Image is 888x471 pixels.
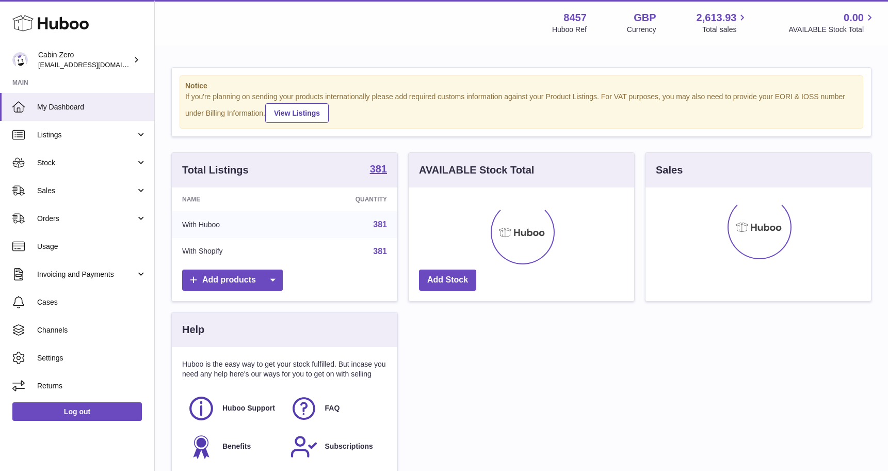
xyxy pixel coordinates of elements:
span: Sales [37,186,136,196]
span: [EMAIL_ADDRESS][DOMAIN_NAME] [38,60,152,69]
p: Huboo is the easy way to get your stock fulfilled. But incase you need any help here's our ways f... [182,359,387,379]
a: 2,613.93 Total sales [697,11,749,35]
a: Subscriptions [290,433,382,461]
span: 2,613.93 [697,11,737,25]
a: View Listings [265,103,329,123]
span: Cases [37,297,147,307]
div: If you're planning on sending your products internationally please add required customs informati... [185,92,858,123]
span: Settings [37,353,147,363]
span: Stock [37,158,136,168]
img: internalAdmin-8457@internal.huboo.com [12,52,28,68]
a: 381 [370,164,387,176]
h3: Sales [656,163,683,177]
div: Huboo Ref [552,25,587,35]
a: Log out [12,402,142,421]
span: Returns [37,381,147,391]
div: Currency [627,25,656,35]
a: 381 [373,220,387,229]
td: With Shopify [172,238,294,265]
a: Add Stock [419,270,476,291]
span: Total sales [702,25,748,35]
span: Invoicing and Payments [37,270,136,279]
a: 381 [373,247,387,256]
span: 0.00 [844,11,864,25]
span: AVAILABLE Stock Total [788,25,876,35]
a: FAQ [290,395,382,422]
span: Orders [37,214,136,224]
span: Subscriptions [325,442,373,451]
span: Huboo Support [222,403,275,413]
th: Quantity [294,187,397,211]
a: Add products [182,270,283,291]
a: Huboo Support [187,395,280,422]
span: Benefits [222,442,251,451]
span: FAQ [325,403,340,413]
h3: AVAILABLE Stock Total [419,163,534,177]
a: Benefits [187,433,280,461]
span: Usage [37,242,147,252]
strong: 381 [370,164,387,174]
strong: Notice [185,81,858,91]
span: My Dashboard [37,102,147,112]
span: Channels [37,325,147,335]
h3: Help [182,323,204,337]
strong: GBP [634,11,656,25]
td: With Huboo [172,211,294,238]
span: Listings [37,130,136,140]
a: 0.00 AVAILABLE Stock Total [788,11,876,35]
h3: Total Listings [182,163,249,177]
div: Cabin Zero [38,50,131,70]
strong: 8457 [563,11,587,25]
th: Name [172,187,294,211]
